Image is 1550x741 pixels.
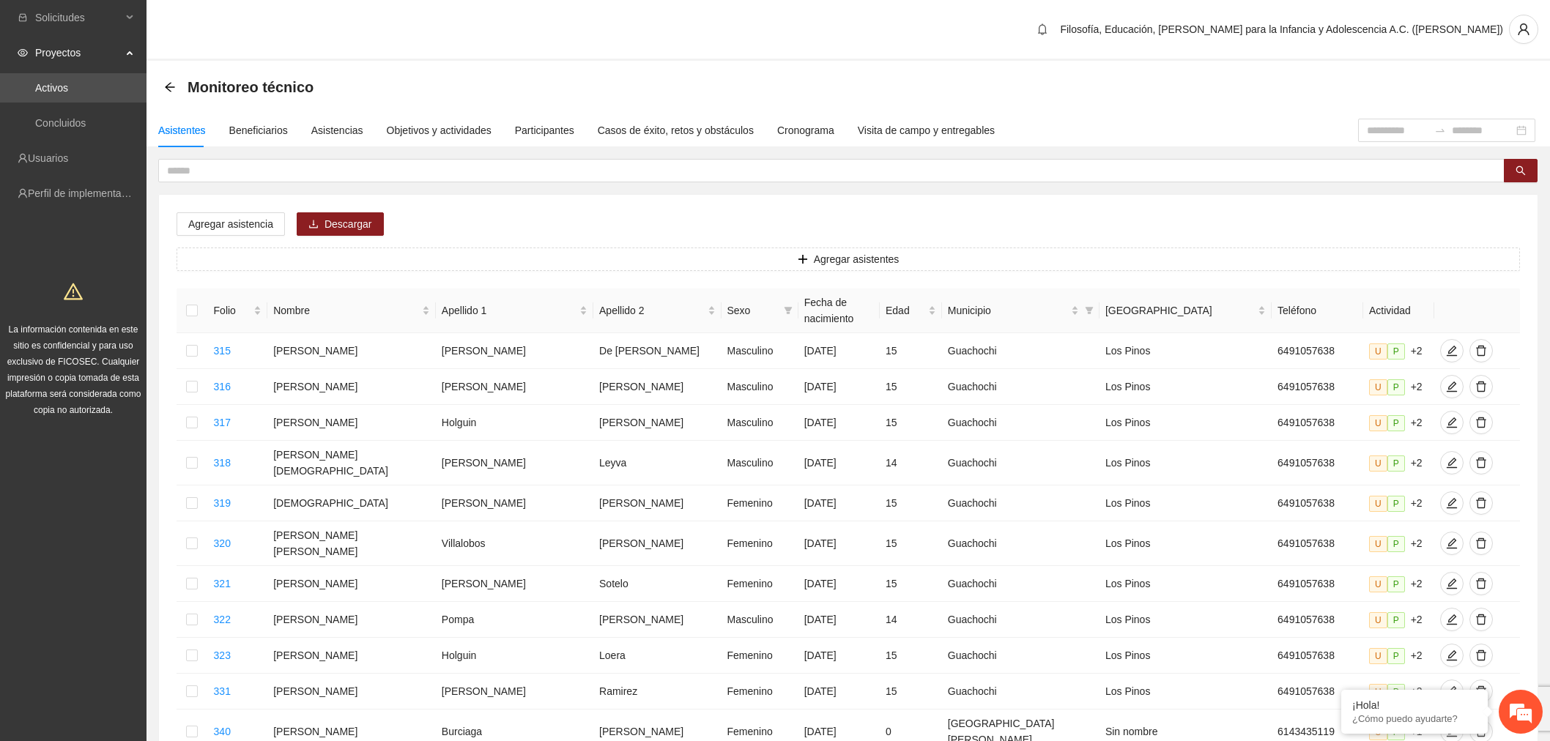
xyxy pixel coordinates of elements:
[267,485,436,521] td: [DEMOGRAPHIC_DATA]
[267,288,436,333] th: Nombre
[1441,457,1463,469] span: edit
[273,302,419,319] span: Nombre
[1441,578,1463,589] span: edit
[722,405,798,441] td: Masculino
[1363,638,1434,674] td: +2
[798,638,880,674] td: [DATE]
[880,485,942,521] td: 15
[214,302,251,319] span: Folio
[18,48,28,58] span: eye
[1369,496,1387,512] span: U
[942,333,1100,369] td: Guachochi
[1369,536,1387,552] span: U
[311,122,363,138] div: Asistencias
[1363,485,1434,521] td: +2
[1272,602,1363,638] td: 6491057638
[880,674,942,710] td: 15
[798,254,808,266] span: plus
[1363,288,1434,333] th: Actividad
[1441,537,1463,549] span: edit
[515,122,574,138] div: Participantes
[722,602,798,638] td: Masculino
[164,81,176,93] span: arrow-left
[436,602,593,638] td: Pompa
[1272,369,1363,405] td: 6491057638
[1387,415,1405,431] span: P
[1469,375,1493,398] button: delete
[858,122,995,138] div: Visita de campo y entregables
[1100,521,1272,566] td: Los Pinos
[1100,485,1272,521] td: Los Pinos
[880,333,942,369] td: 15
[35,38,122,67] span: Proyectos
[35,117,86,129] a: Concluidos
[1387,648,1405,664] span: P
[1387,379,1405,395] span: P
[1469,451,1493,474] button: delete
[1100,638,1272,674] td: Los Pinos
[214,497,231,509] a: 319
[880,405,942,441] td: 15
[1272,333,1363,369] td: 6491057638
[942,566,1100,602] td: Guachochi
[1469,339,1493,362] button: delete
[798,333,880,369] td: [DATE]
[880,369,942,405] td: 15
[593,485,721,521] td: [PERSON_NAME]
[267,441,436,485] td: [PERSON_NAME][DEMOGRAPHIC_DATA]
[593,602,721,638] td: [PERSON_NAME]
[1441,614,1463,625] span: edit
[1100,602,1272,638] td: Los Pinos
[1516,165,1526,177] span: search
[942,521,1100,566] td: Guachochi
[214,649,231,661] a: 323
[1470,537,1492,549] span: delete
[727,302,778,319] span: Sexo
[214,457,231,469] a: 318
[267,566,436,602] td: [PERSON_NAME]
[942,405,1100,441] td: Guachochi
[886,302,925,319] span: Edad
[1470,457,1492,469] span: delete
[267,405,436,441] td: [PERSON_NAME]
[436,521,593,566] td: Villalobos
[308,219,319,231] span: download
[188,216,273,232] span: Agregar asistencia
[214,726,231,737] a: 340
[1469,491,1493,515] button: delete
[942,638,1100,674] td: Guachochi
[593,566,721,602] td: Sotelo
[598,122,754,138] div: Casos de éxito, retos y obstáculos
[722,566,798,602] td: Femenino
[267,369,436,405] td: [PERSON_NAME]
[214,537,231,549] a: 320
[880,441,942,485] td: 14
[798,441,880,485] td: [DATE]
[1440,532,1464,555] button: edit
[208,288,268,333] th: Folio
[593,521,721,566] td: [PERSON_NAME]
[35,3,122,32] span: Solicitudes
[1440,644,1464,667] button: edit
[798,521,880,566] td: [DATE]
[593,441,721,485] td: Leyva
[28,152,68,164] a: Usuarios
[1363,405,1434,441] td: +2
[880,521,942,566] td: 15
[722,638,798,674] td: Femenino
[436,485,593,521] td: [PERSON_NAME]
[722,674,798,710] td: Femenino
[1470,417,1492,428] span: delete
[1509,15,1538,44] button: user
[1363,674,1434,710] td: +2
[1363,602,1434,638] td: +2
[948,302,1068,319] span: Municipio
[214,381,231,392] a: 316
[177,247,1520,271] button: plusAgregar asistentes
[1363,566,1434,602] td: +2
[1369,415,1387,431] span: U
[1440,339,1464,362] button: edit
[1440,679,1464,703] button: edit
[1440,608,1464,631] button: edit
[297,212,384,236] button: downloadDescargar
